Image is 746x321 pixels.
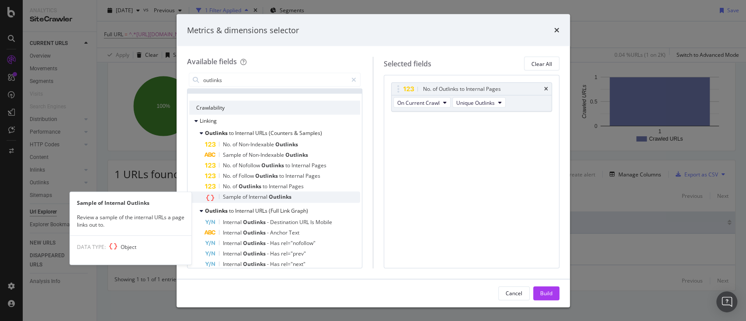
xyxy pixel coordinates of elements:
[249,151,285,159] span: Non-Indexable
[312,162,326,169] span: Pages
[267,218,270,226] span: -
[243,151,249,159] span: of
[202,73,348,86] input: Search by field name
[243,250,267,257] span: Outlinks
[305,172,320,179] span: Pages
[531,60,552,67] div: Clear All
[270,239,281,247] span: Has
[239,183,263,190] span: Outlinks
[255,172,279,179] span: Outlinks
[270,250,281,257] span: Has
[239,141,275,148] span: Non-Indexable
[255,207,269,214] span: URLs
[285,162,291,169] span: to
[229,207,235,214] span: to
[316,218,332,226] span: Mobile
[187,57,237,66] div: Available fields
[239,162,261,169] span: Nofollow
[205,129,229,137] span: Outlinks
[279,172,285,179] span: to
[235,207,255,214] span: Internal
[261,162,285,169] span: Outlinks
[289,183,304,190] span: Pages
[281,250,306,257] span: rel="prev"
[243,260,267,268] span: Outlinks
[533,286,559,300] button: Build
[275,141,298,148] span: Outlinks
[223,183,232,190] span: No.
[397,99,440,106] span: On Current Crawl
[187,24,299,36] div: Metrics & dimensions selector
[223,193,243,200] span: Sample
[205,207,229,214] span: Outlinks
[232,141,239,148] span: of
[223,239,243,247] span: Internal
[223,141,232,148] span: No.
[285,172,305,179] span: Internal
[456,99,495,106] span: Unique Outlinks
[393,97,451,108] button: On Current Crawl
[223,162,232,169] span: No.
[267,250,270,257] span: -
[239,172,255,179] span: Follow
[255,129,269,137] span: URLs
[289,229,299,236] span: Text
[310,218,316,226] span: Is
[524,57,559,71] button: Clear All
[281,239,316,247] span: rel="nofollow"
[267,239,270,247] span: -
[269,193,291,200] span: Outlinks
[267,260,270,268] span: -
[270,218,299,226] span: Destination
[285,151,308,159] span: Outlinks
[200,117,217,124] span: Linking
[263,183,269,190] span: to
[554,24,559,36] div: times
[540,289,552,297] div: Build
[506,289,522,297] div: Cancel
[294,129,299,137] span: &
[223,250,243,257] span: Internal
[270,260,281,268] span: Has
[423,85,501,93] div: No. of Outlinks to Internal Pages
[269,207,280,214] span: (Full
[243,218,267,226] span: Outlinks
[267,229,270,236] span: -
[243,193,249,200] span: of
[223,151,243,159] span: Sample
[291,162,312,169] span: Internal
[223,260,243,268] span: Internal
[177,14,570,307] div: modal
[189,101,361,115] div: Crawlability
[229,129,235,137] span: to
[270,229,289,236] span: Anchor
[384,59,431,69] div: Selected fields
[544,86,548,92] div: times
[223,172,232,179] span: No.
[498,286,530,300] button: Cancel
[249,193,269,200] span: Internal
[299,218,310,226] span: URL
[280,207,291,214] span: Link
[232,172,239,179] span: of
[243,239,267,247] span: Outlinks
[232,162,239,169] span: of
[716,291,737,312] div: Open Intercom Messenger
[223,229,243,236] span: Internal
[281,260,305,268] span: rel="next"
[243,229,267,236] span: Outlinks
[299,129,322,137] span: Samples)
[452,97,506,108] button: Unique Outlinks
[70,199,191,206] div: Sample of Internal Outlinks
[391,83,552,112] div: No. of Outlinks to Internal PagestimesOn Current CrawlUnique Outlinks
[235,129,255,137] span: Internal
[232,183,239,190] span: of
[269,183,289,190] span: Internal
[269,129,294,137] span: (Counters
[223,218,243,226] span: Internal
[70,213,191,228] div: Review a sample of the internal URLs a page links out to.
[291,207,308,214] span: Graph)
